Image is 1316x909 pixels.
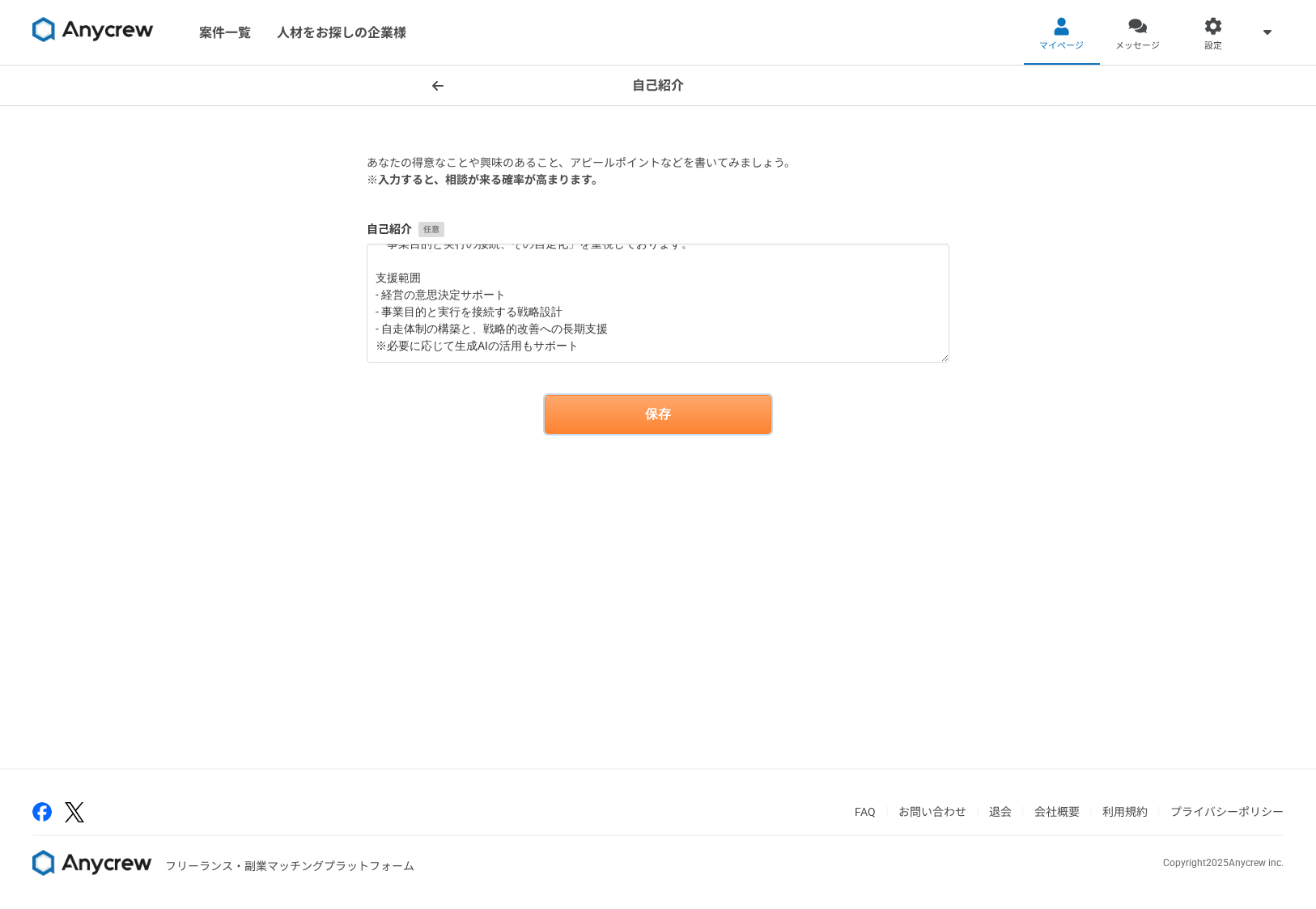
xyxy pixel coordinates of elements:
[367,172,949,189] p: ※入力すると、相談が来る確率が高まります。
[1163,856,1284,870] p: Copyright 2025 Anycrew inc.
[1170,805,1284,818] a: プライバシーポリシー
[367,155,949,172] p: あなたの得意なことや興味のあること、アピールポイントなどを書いてみましょう。
[1102,805,1148,818] a: 利用規約
[632,76,684,96] h1: 自己紹介
[898,805,966,818] a: お問い合わせ
[989,805,1012,818] a: 退会
[32,850,152,876] img: 8DqYSo04kwAAAAASUVORK5CYII=
[1204,40,1222,53] span: 設定
[545,395,771,434] button: 保存
[855,805,876,818] a: FAQ
[32,17,154,43] img: 8DqYSo04kwAAAAASUVORK5CYII=
[165,858,414,875] p: フリーランス・副業マッチングプラットフォーム
[1034,805,1080,818] a: 会社概要
[1039,40,1084,53] span: マイページ
[367,221,949,238] label: 自己紹介
[32,802,52,822] img: facebook-2adfd474.png
[1115,40,1160,53] span: メッセージ
[65,802,84,822] img: x-391a3a86.png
